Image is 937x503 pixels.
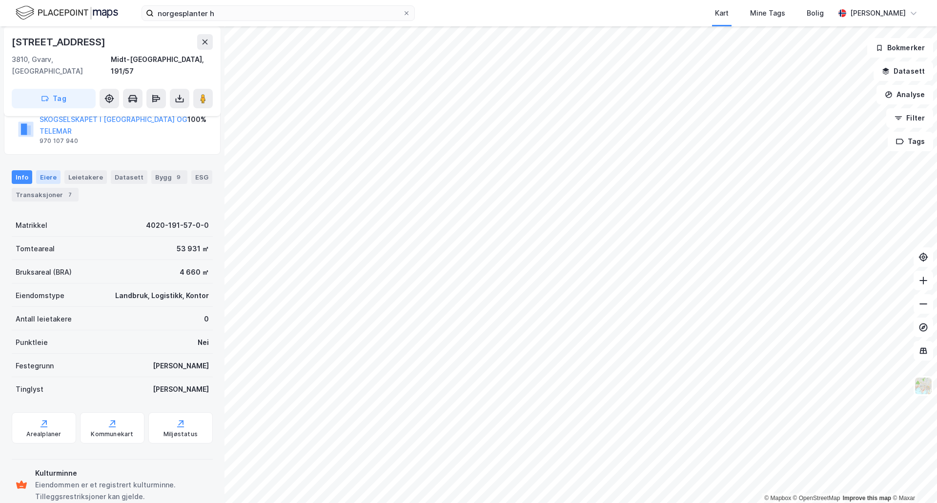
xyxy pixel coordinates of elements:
[715,7,729,19] div: Kart
[12,170,32,184] div: Info
[888,456,937,503] iframe: Chat Widget
[850,7,906,19] div: [PERSON_NAME]
[153,360,209,372] div: [PERSON_NAME]
[16,313,72,325] div: Antall leietakere
[177,243,209,255] div: 53 931 ㎡
[26,430,61,438] div: Arealplaner
[12,34,107,50] div: [STREET_ADDRESS]
[16,290,64,302] div: Eiendomstype
[64,170,107,184] div: Leietakere
[12,54,111,77] div: 3810, Gvarv, [GEOGRAPHIC_DATA]
[65,190,75,200] div: 7
[793,495,840,502] a: OpenStreetMap
[198,337,209,348] div: Nei
[180,266,209,278] div: 4 660 ㎡
[843,495,891,502] a: Improve this map
[16,266,72,278] div: Bruksareal (BRA)
[153,383,209,395] div: [PERSON_NAME]
[886,108,933,128] button: Filter
[914,377,933,395] img: Z
[174,172,183,182] div: 9
[204,313,209,325] div: 0
[40,137,78,145] div: 970 107 940
[191,170,212,184] div: ESG
[36,170,61,184] div: Eiere
[874,61,933,81] button: Datasett
[16,360,54,372] div: Festegrunn
[146,220,209,231] div: 4020-191-57-0-0
[115,290,209,302] div: Landbruk, Logistikk, Kontor
[187,114,206,125] div: 100%
[151,170,187,184] div: Bygg
[16,4,118,21] img: logo.f888ab2527a4732fd821a326f86c7f29.svg
[12,89,96,108] button: Tag
[807,7,824,19] div: Bolig
[888,132,933,151] button: Tags
[163,430,198,438] div: Miljøstatus
[154,6,403,20] input: Søk på adresse, matrikkel, gårdeiere, leietakere eller personer
[867,38,933,58] button: Bokmerker
[16,337,48,348] div: Punktleie
[35,467,209,479] div: Kulturminne
[111,54,213,77] div: Midt-[GEOGRAPHIC_DATA], 191/57
[91,430,133,438] div: Kommunekart
[111,170,147,184] div: Datasett
[16,243,55,255] div: Tomteareal
[764,495,791,502] a: Mapbox
[16,220,47,231] div: Matrikkel
[12,188,79,201] div: Transaksjoner
[888,456,937,503] div: Kontrollprogram for chat
[876,85,933,104] button: Analyse
[35,479,209,503] div: Eiendommen er et registrert kulturminne. Tilleggsrestriksjoner kan gjelde.
[750,7,785,19] div: Mine Tags
[16,383,43,395] div: Tinglyst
